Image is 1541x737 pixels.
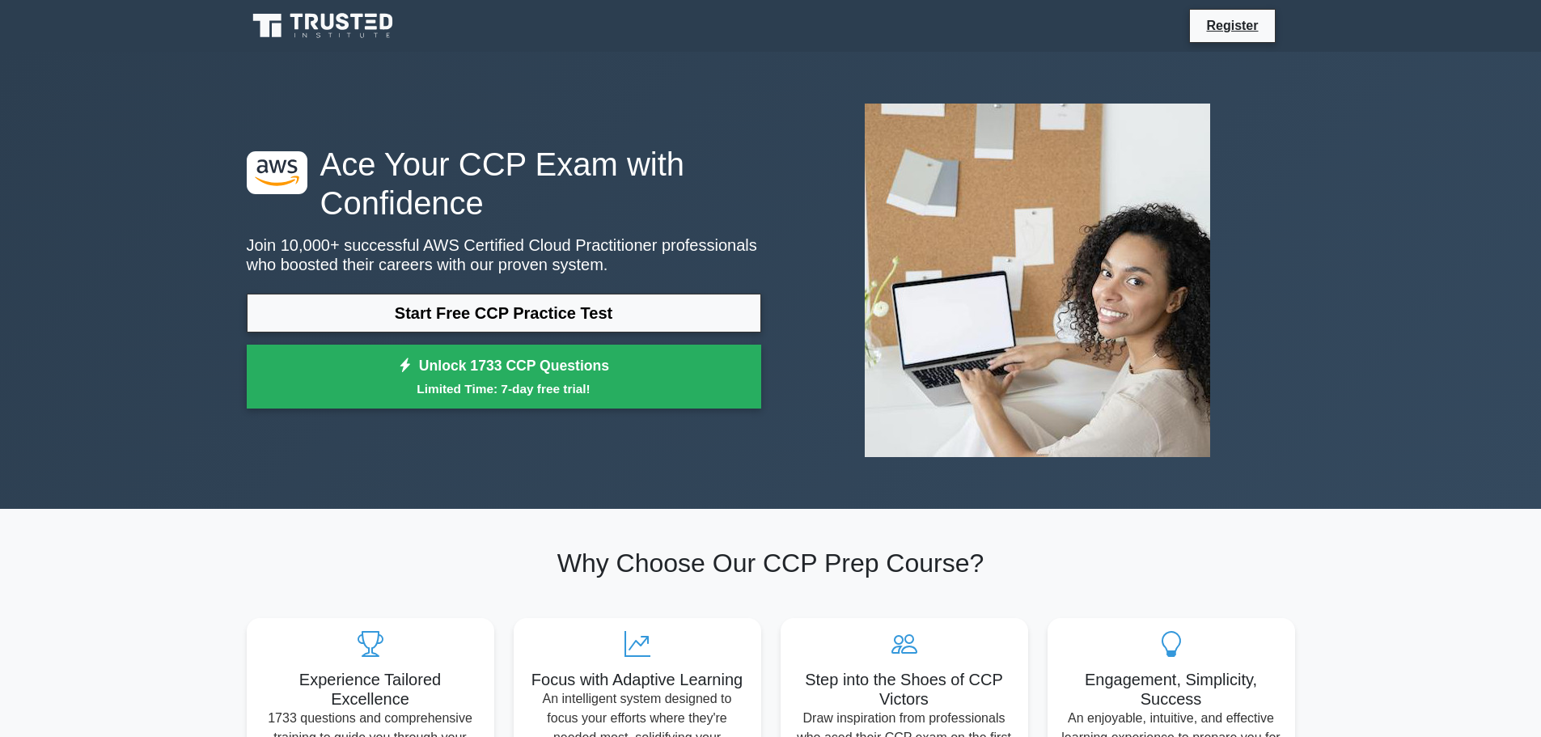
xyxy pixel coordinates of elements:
a: Start Free CCP Practice Test [247,294,761,332]
a: Register [1196,15,1268,36]
p: Join 10,000+ successful AWS Certified Cloud Practitioner professionals who boosted their careers ... [247,235,761,274]
h2: Why Choose Our CCP Prep Course? [247,548,1295,578]
h5: Engagement, Simplicity, Success [1060,670,1282,709]
h5: Experience Tailored Excellence [260,670,481,709]
h1: Ace Your CCP Exam with Confidence [247,145,761,222]
h5: Step into the Shoes of CCP Victors [794,670,1015,709]
h5: Focus with Adaptive Learning [527,670,748,689]
small: Limited Time: 7-day free trial! [267,379,741,398]
a: Unlock 1733 CCP QuestionsLimited Time: 7-day free trial! [247,345,761,409]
